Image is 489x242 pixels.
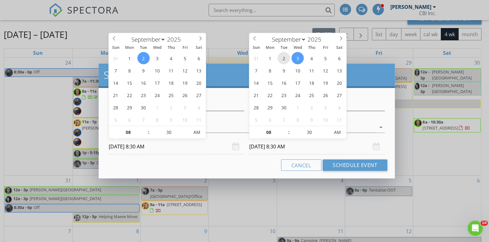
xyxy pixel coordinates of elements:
[250,64,262,77] span: September 7, 2025
[137,64,150,77] span: September 9, 2025
[333,101,345,113] span: October 4, 2025
[137,52,150,64] span: September 2, 2025
[179,113,191,126] span: October 10, 2025
[137,101,150,113] span: September 30, 2025
[291,77,304,89] span: September 17, 2025
[137,77,150,89] span: September 16, 2025
[110,101,122,113] span: September 28, 2025
[305,89,318,101] span: September 25, 2025
[264,64,276,77] span: September 8, 2025
[319,101,331,113] span: October 3, 2025
[193,113,205,126] span: October 11, 2025
[151,101,164,113] span: October 1, 2025
[104,69,390,81] h2: Schedule Event
[151,52,164,64] span: September 3, 2025
[179,77,191,89] span: September 19, 2025
[291,89,304,101] span: September 24, 2025
[263,46,277,50] span: Mon
[192,46,206,50] span: Sat
[333,52,345,64] span: September 6, 2025
[151,89,164,101] span: September 24, 2025
[179,52,191,64] span: September 5, 2025
[193,52,205,64] span: September 6, 2025
[137,113,150,126] span: October 7, 2025
[124,52,136,64] span: September 1, 2025
[264,113,276,126] span: October 6, 2025
[250,89,262,101] span: September 21, 2025
[278,52,290,64] span: September 2, 2025
[151,64,164,77] span: September 10, 2025
[264,77,276,89] span: September 15, 2025
[136,46,150,50] span: Tue
[319,64,331,77] span: September 12, 2025
[193,89,205,101] span: September 27, 2025
[319,46,332,50] span: Fri
[333,113,345,126] span: October 11, 2025
[319,89,331,101] span: September 26, 2025
[291,101,304,113] span: October 1, 2025
[109,46,123,50] span: Sun
[319,113,331,126] span: October 10, 2025
[377,124,385,131] i: arrow_drop_down
[291,46,305,50] span: Wed
[179,64,191,77] span: September 12, 2025
[305,77,318,89] span: September 18, 2025
[124,89,136,101] span: September 22, 2025
[110,113,122,126] span: October 5, 2025
[124,113,136,126] span: October 6, 2025
[137,89,150,101] span: September 23, 2025
[319,52,331,64] span: September 5, 2025
[329,126,346,139] span: Click to toggle
[124,101,136,113] span: September 29, 2025
[165,101,177,113] span: October 2, 2025
[305,101,318,113] span: October 2, 2025
[278,64,290,77] span: September 9, 2025
[323,159,387,171] button: Schedule Event
[291,52,304,64] span: September 3, 2025
[333,77,345,89] span: September 20, 2025
[249,139,385,154] input: Select date
[193,101,205,113] span: October 4, 2025
[319,77,331,89] span: September 19, 2025
[164,46,178,50] span: Thu
[264,101,276,113] span: September 29, 2025
[110,89,122,101] span: September 21, 2025
[165,89,177,101] span: September 25, 2025
[278,89,290,101] span: September 23, 2025
[188,126,206,139] span: Click to toggle
[250,113,262,126] span: October 5, 2025
[333,89,345,101] span: September 27, 2025
[179,101,191,113] span: October 3, 2025
[305,46,319,50] span: Thu
[151,77,164,89] span: September 17, 2025
[278,101,290,113] span: September 30, 2025
[110,52,122,64] span: August 31, 2025
[165,113,177,126] span: October 9, 2025
[110,64,122,77] span: September 7, 2025
[277,46,291,50] span: Tue
[278,77,290,89] span: September 16, 2025
[305,64,318,77] span: September 11, 2025
[193,64,205,77] span: September 13, 2025
[250,101,262,113] span: September 28, 2025
[165,64,177,77] span: September 11, 2025
[250,77,262,89] span: September 14, 2025
[165,77,177,89] span: September 18, 2025
[110,77,122,89] span: September 14, 2025
[480,221,488,226] span: 10
[124,64,136,77] span: September 8, 2025
[178,46,192,50] span: Fri
[306,35,327,43] input: Year
[278,113,290,126] span: October 7, 2025
[109,139,244,154] input: Select date
[179,89,191,101] span: September 26, 2025
[249,46,263,50] span: Sun
[264,52,276,64] span: September 1, 2025
[305,113,318,126] span: October 9, 2025
[281,159,321,171] button: Cancel
[468,221,483,236] iframe: Intercom live chat
[150,46,164,50] span: Wed
[250,52,262,64] span: August 31, 2025
[333,64,345,77] span: September 13, 2025
[332,46,346,50] span: Sat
